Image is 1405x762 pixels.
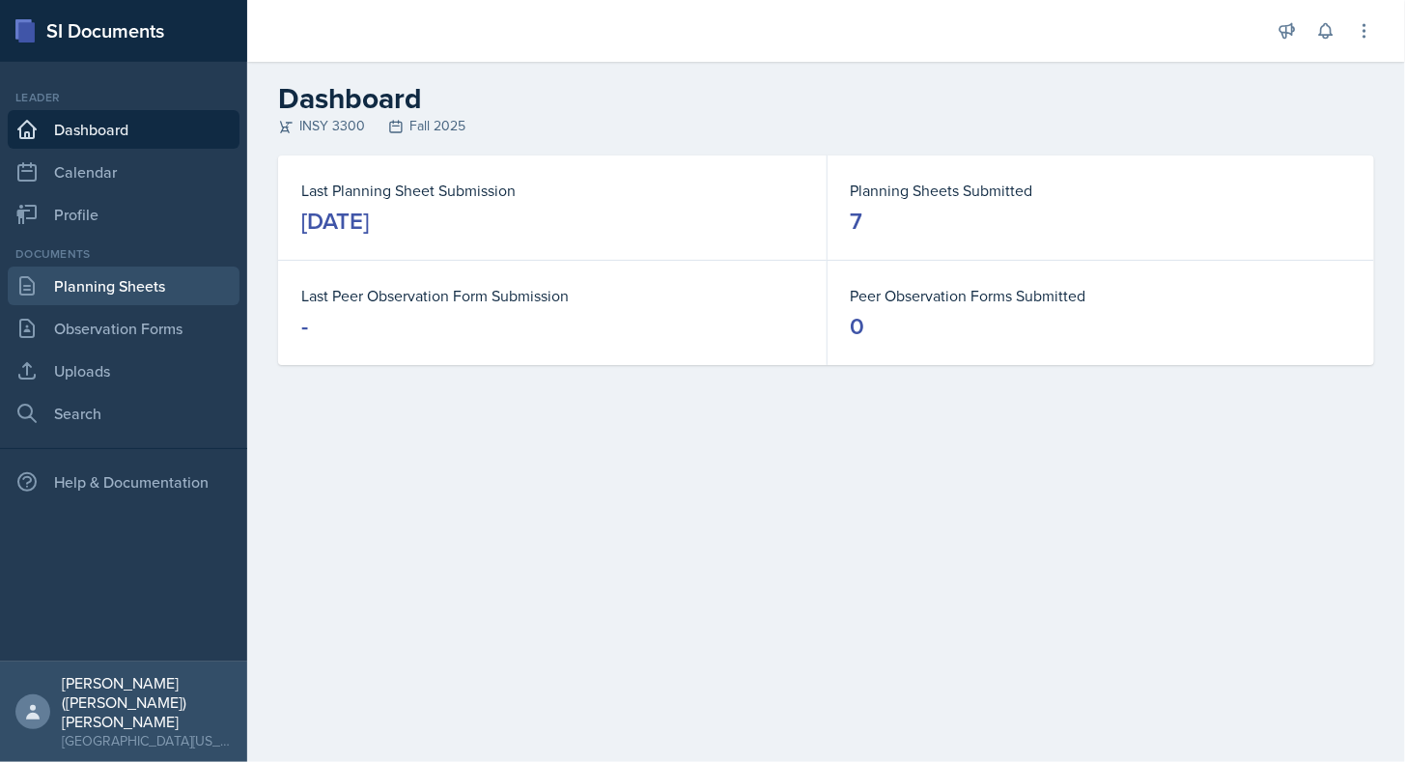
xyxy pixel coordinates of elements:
div: - [301,311,308,342]
div: Leader [8,89,239,106]
div: Documents [8,245,239,263]
div: [GEOGRAPHIC_DATA][US_STATE] [62,731,232,750]
a: Observation Forms [8,309,239,348]
div: [PERSON_NAME] ([PERSON_NAME]) [PERSON_NAME] [62,673,232,731]
div: [DATE] [301,206,369,237]
a: Dashboard [8,110,239,149]
h2: Dashboard [278,81,1374,116]
a: Planning Sheets [8,267,239,305]
a: Calendar [8,153,239,191]
div: 7 [851,206,863,237]
dt: Peer Observation Forms Submitted [851,284,1352,307]
div: 0 [851,311,865,342]
dt: Planning Sheets Submitted [851,179,1352,202]
dt: Last Planning Sheet Submission [301,179,803,202]
a: Profile [8,195,239,234]
a: Search [8,394,239,433]
div: INSY 3300 Fall 2025 [278,116,1374,136]
dt: Last Peer Observation Form Submission [301,284,803,307]
div: Help & Documentation [8,463,239,501]
a: Uploads [8,352,239,390]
